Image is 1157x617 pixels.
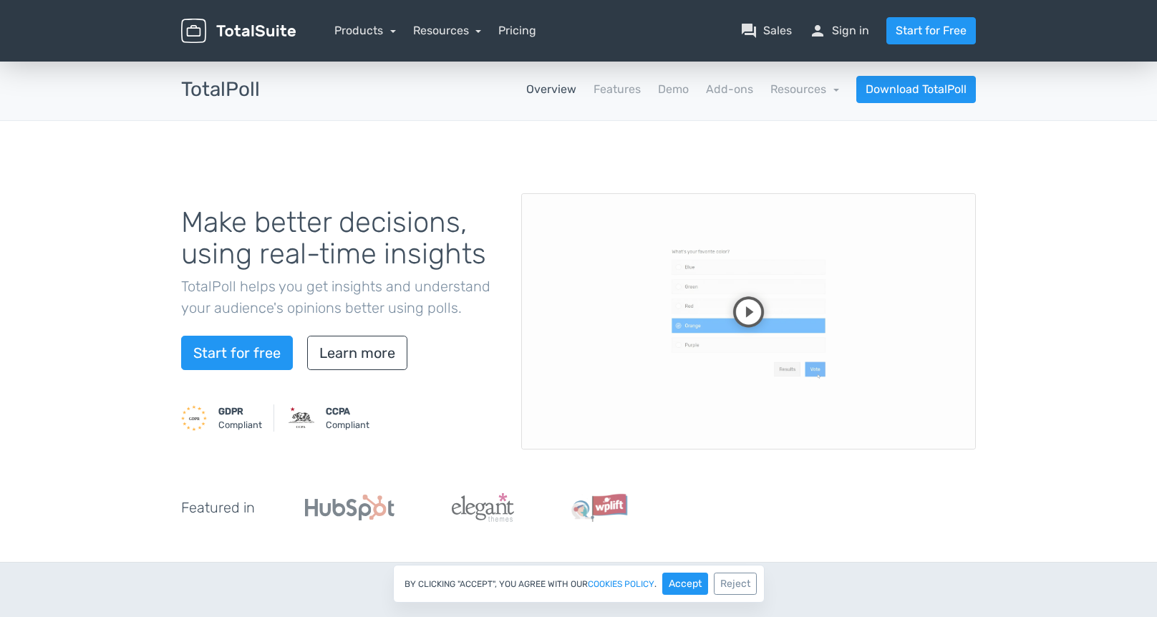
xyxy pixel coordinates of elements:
a: Download TotalPoll [856,76,976,103]
img: CCPA [289,405,314,431]
span: question_answer [740,22,757,39]
h5: Featured in [181,500,255,515]
span: person [809,22,826,39]
strong: CCPA [326,406,350,417]
a: question_answerSales [740,22,792,39]
a: Learn more [307,336,407,370]
a: Features [594,81,641,98]
img: GDPR [181,405,207,431]
a: Demo [658,81,689,98]
button: Accept [662,573,708,595]
a: Resources [770,82,839,96]
a: Add-ons [706,81,753,98]
div: By clicking "Accept", you agree with our . [393,565,765,603]
h3: TotalPoll [181,79,260,101]
h1: Make better decisions, using real-time insights [181,207,500,270]
button: Reject [714,573,757,595]
a: Overview [526,81,576,98]
p: TotalPoll helps you get insights and understand your audience's opinions better using polls. [181,276,500,319]
img: Hubspot [305,495,394,520]
a: Products [334,24,396,37]
img: ElegantThemes [452,493,514,522]
a: Pricing [498,22,536,39]
a: cookies policy [588,580,654,588]
a: Start for Free [886,17,976,44]
strong: GDPR [218,406,243,417]
img: WPLift [571,493,628,522]
small: Compliant [326,404,369,432]
a: personSign in [809,22,869,39]
img: TotalSuite for WordPress [181,19,296,44]
a: Resources [413,24,482,37]
a: Start for free [181,336,293,370]
small: Compliant [218,404,262,432]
